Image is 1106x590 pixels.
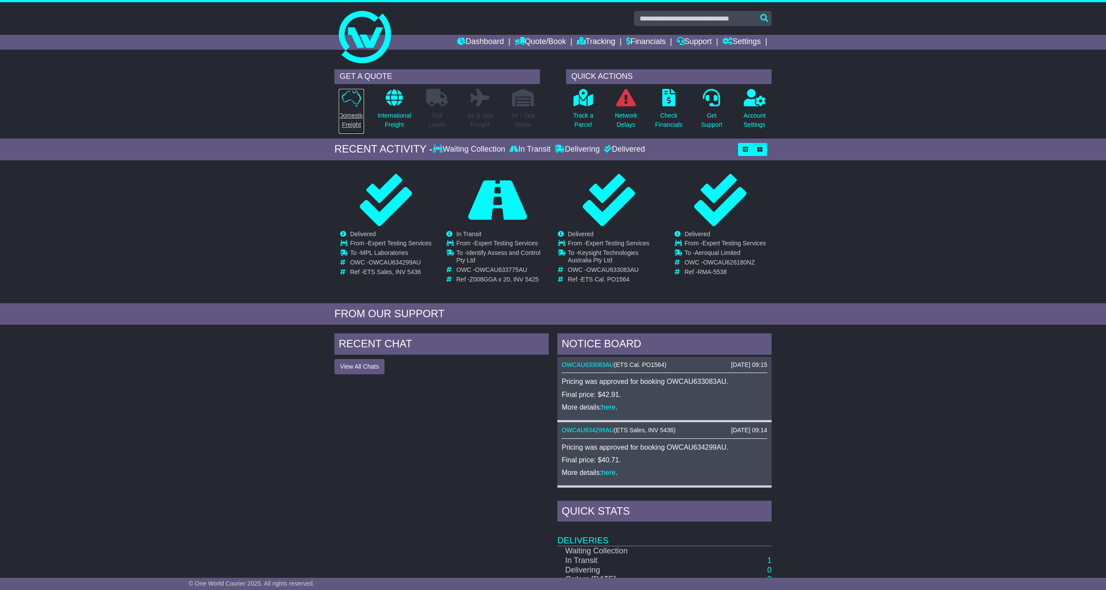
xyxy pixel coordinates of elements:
p: Pricing was approved for booking OWCAU634299AU. [562,443,767,451]
td: OWC - [568,266,660,276]
span: MPL Laboratories [360,249,408,256]
span: OWCAU626180NZ [703,259,755,266]
span: Z008GGA x 20, INV 5425 [469,276,539,283]
div: GET A QUOTE [334,69,540,84]
p: Get Support [701,111,722,129]
td: Waiting Collection [557,546,692,556]
p: Pricing was approved for booking OWCAU633083AU. [562,377,767,386]
span: In Transit [456,231,482,237]
td: Ref - [350,268,432,276]
td: Deliveries [557,524,772,546]
a: CheckFinancials [655,88,683,134]
p: Full Loads [426,111,448,129]
a: 0 [767,566,772,574]
span: Aeroqual Limited [695,249,740,256]
a: here [602,469,616,476]
a: InternationalFreight [377,88,411,134]
td: Delivering [557,566,692,575]
div: RECENT ACTIVITY - [334,143,433,156]
a: Dashboard [457,35,504,50]
span: Delivered [568,231,593,237]
p: Final price: $42.91. [562,390,767,399]
div: ( ) [562,427,767,434]
span: ETS Sales, INV 5436 [616,427,674,434]
td: Ref - [568,276,660,283]
span: Expert Testing Services [586,240,649,247]
span: OWCAU633775AU [475,266,527,273]
a: OWCAU633083AU [562,361,614,368]
a: Support [677,35,712,50]
td: In Transit [557,556,692,566]
td: From - [568,240,660,249]
td: Orders [DATE] [557,575,692,584]
p: Account Settings [744,111,766,129]
div: [DATE] 09:14 [731,427,767,434]
p: Final price: $40.71. [562,456,767,464]
span: Expert Testing Services [474,240,538,247]
a: OWCAU634299AU [562,427,614,434]
p: More details: . [562,403,767,411]
div: Quick Stats [557,501,772,524]
span: ETS Sales, INV 5436 [363,268,421,275]
span: RMA-5538 [698,268,727,275]
a: DomesticFreight [338,88,364,134]
a: GetSupport [701,88,723,134]
td: From - [350,240,432,249]
div: Delivering [553,145,602,154]
td: OWC - [685,259,766,268]
p: More details: . [562,468,767,477]
td: To - [456,249,548,266]
a: Quote/Book [515,35,566,50]
td: From - [685,240,766,249]
span: © One World Courier 2025. All rights reserved. [189,580,314,587]
p: Domestic Freight [339,111,364,129]
div: Waiting Collection [433,145,507,154]
span: Delivered [350,231,376,237]
a: here [602,404,616,411]
td: Ref - [685,268,766,276]
button: View All Chats [334,359,384,374]
td: From - [456,240,548,249]
a: Track aParcel [573,88,593,134]
td: OWC - [350,259,432,268]
a: NetworkDelays [614,88,637,134]
a: Tracking [577,35,615,50]
p: Air & Sea Freight [467,111,493,129]
td: To - [568,249,660,266]
td: To - [685,249,766,259]
div: [DATE] 09:15 [731,361,767,369]
span: Identify Assess and Control Pty Ltd [456,249,540,264]
p: Network Delays [615,111,637,129]
div: Delivered [602,145,645,154]
p: International Freight [378,111,411,129]
td: OWC - [456,266,548,276]
p: Air / Sea Depot [511,111,535,129]
p: Track a Parcel [573,111,593,129]
div: QUICK ACTIONS [566,69,772,84]
div: ( ) [562,361,767,369]
a: Settings [722,35,761,50]
span: OWCAU633083AU [587,266,639,273]
div: FROM OUR SUPPORT [334,308,772,320]
span: Delivered [685,231,710,237]
a: 0 [767,575,772,583]
div: NOTICE BOARD [557,333,772,357]
span: ETS Cal. PO1564 [581,276,629,283]
td: To - [350,249,432,259]
a: Financials [626,35,666,50]
td: Ref - [456,276,548,283]
div: RECENT CHAT [334,333,549,357]
span: Expert Testing Services [368,240,432,247]
a: AccountSettings [743,88,766,134]
div: In Transit [507,145,553,154]
a: 1 [767,556,772,565]
span: ETS Cal. PO1564 [616,361,664,368]
span: OWCAU634299AU [369,259,421,266]
p: Check Financials [655,111,683,129]
span: Keysight Technologies Australia Pty Ltd [568,249,638,264]
span: Expert Testing Services [702,240,766,247]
